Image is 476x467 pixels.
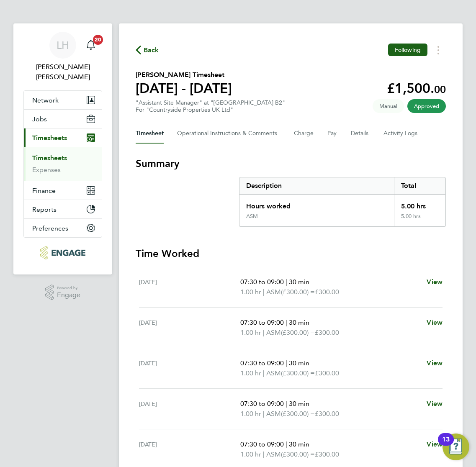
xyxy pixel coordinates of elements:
[136,247,446,260] h3: Time Worked
[266,449,281,459] span: ASM
[144,45,159,55] span: Back
[266,368,281,378] span: ASM
[32,166,61,174] a: Expenses
[23,62,102,82] span: Lee Hall
[289,318,309,326] span: 30 min
[177,123,280,144] button: Operational Instructions & Comments
[93,35,103,45] span: 20
[13,23,112,275] nav: Main navigation
[240,400,284,408] span: 07:30 to 09:00
[387,80,446,96] app-decimal: £1,500.
[139,439,240,459] div: [DATE]
[427,400,443,408] span: View
[388,44,427,56] button: Following
[24,200,102,218] button: Reports
[23,32,102,82] a: LH[PERSON_NAME] [PERSON_NAME]
[136,123,164,144] button: Timesheet
[240,278,284,286] span: 07:30 to 09:00
[281,369,315,377] span: (£300.00) =
[351,123,370,144] button: Details
[239,177,394,194] div: Description
[427,358,443,368] a: View
[266,328,281,338] span: ASM
[24,147,102,181] div: Timesheets
[24,219,102,237] button: Preferences
[136,157,446,170] h3: Summary
[57,40,69,51] span: LH
[315,450,339,458] span: £300.00
[327,123,337,144] button: Pay
[246,213,258,220] div: ASM
[24,110,102,128] button: Jobs
[240,410,261,418] span: 1.00 hr
[289,359,309,367] span: 30 min
[32,187,56,195] span: Finance
[281,450,315,458] span: (£300.00) =
[434,83,446,95] span: 00
[427,440,443,448] span: View
[24,181,102,200] button: Finance
[136,106,285,113] div: For "Countryside Properties UK Ltd"
[240,450,261,458] span: 1.00 hr
[239,195,394,213] div: Hours worked
[286,400,287,408] span: |
[24,128,102,147] button: Timesheets
[427,318,443,326] span: View
[240,359,284,367] span: 07:30 to 09:00
[32,96,59,104] span: Network
[427,277,443,287] a: View
[286,359,287,367] span: |
[395,46,421,54] span: Following
[263,369,265,377] span: |
[289,400,309,408] span: 30 min
[281,410,315,418] span: (£300.00) =
[281,328,315,336] span: (£300.00) =
[286,318,287,326] span: |
[263,450,265,458] span: |
[427,278,443,286] span: View
[263,328,265,336] span: |
[263,410,265,418] span: |
[294,123,314,144] button: Charge
[24,91,102,109] button: Network
[383,123,419,144] button: Activity Logs
[45,285,81,300] a: Powered byEngage
[136,99,285,113] div: "Assistant Site Manager" at "[GEOGRAPHIC_DATA] B2"
[136,70,232,80] h2: [PERSON_NAME] Timesheet
[443,434,469,460] button: Open Resource Center, 13 new notifications
[373,99,404,113] span: This timesheet was manually created.
[32,134,67,142] span: Timesheets
[286,440,287,448] span: |
[32,205,57,213] span: Reports
[136,80,232,97] h1: [DATE] - [DATE]
[315,288,339,296] span: £300.00
[136,45,159,55] button: Back
[32,115,47,123] span: Jobs
[240,288,261,296] span: 1.00 hr
[32,224,68,232] span: Preferences
[315,328,339,336] span: £300.00
[82,32,99,59] a: 20
[240,440,284,448] span: 07:30 to 09:00
[57,292,80,299] span: Engage
[427,439,443,449] a: View
[240,369,261,377] span: 1.00 hr
[266,287,281,297] span: ASM
[263,288,265,296] span: |
[394,177,445,194] div: Total
[23,246,102,259] a: Go to home page
[394,195,445,213] div: 5.00 hrs
[286,278,287,286] span: |
[239,177,446,227] div: Summary
[427,318,443,328] a: View
[431,44,446,56] button: Timesheets Menu
[139,358,240,378] div: [DATE]
[394,213,445,226] div: 5.00 hrs
[427,399,443,409] a: View
[139,318,240,338] div: [DATE]
[240,328,261,336] span: 1.00 hr
[240,318,284,326] span: 07:30 to 09:00
[407,99,446,113] span: This timesheet has been approved.
[139,399,240,419] div: [DATE]
[32,154,67,162] a: Timesheets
